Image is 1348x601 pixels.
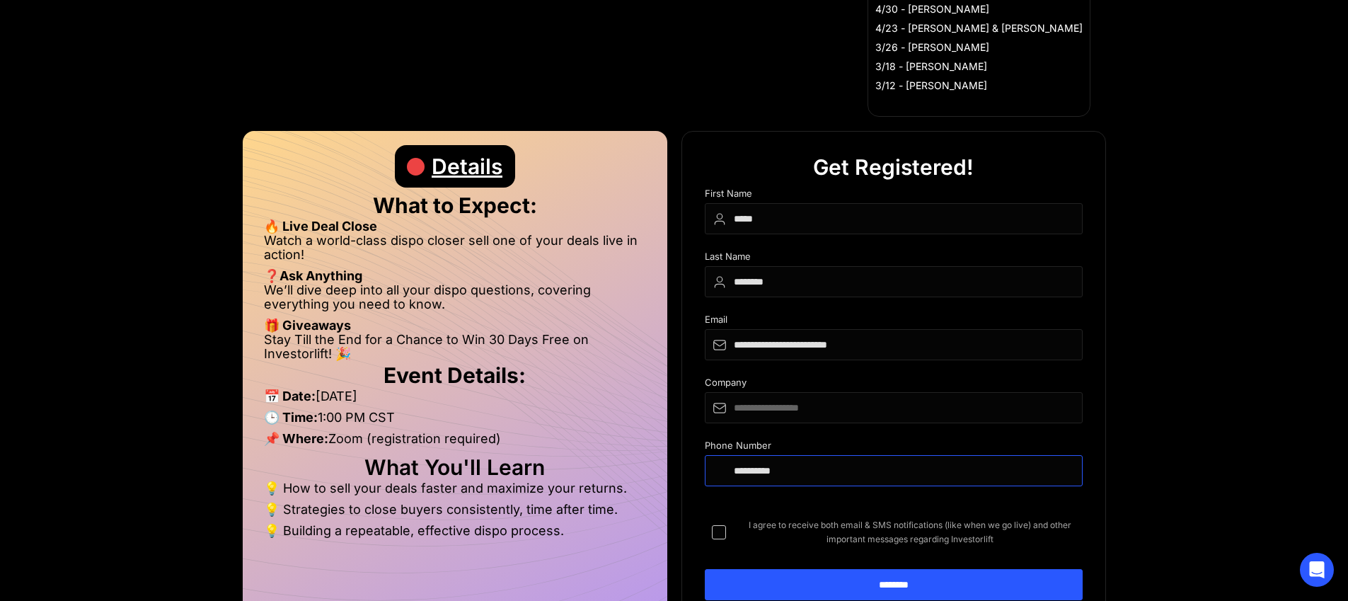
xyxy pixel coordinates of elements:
[1300,553,1334,587] div: Open Intercom Messenger
[373,193,537,218] strong: What to Expect:
[737,518,1083,546] span: I agree to receive both email & SMS notifications (like when we go live) and other important mess...
[705,377,1083,392] div: Company
[264,411,646,432] li: 1:00 PM CST
[384,362,526,388] strong: Event Details:
[264,234,646,269] li: Watch a world-class dispo closer sell one of your deals live in action!
[705,251,1083,266] div: Last Name
[432,145,502,188] div: Details
[264,333,646,361] li: Stay Till the End for a Chance to Win 30 Days Free on Investorlift! 🎉
[264,460,646,474] h2: What You'll Learn
[264,318,351,333] strong: 🎁 Giveaways
[705,314,1083,329] div: Email
[264,389,316,403] strong: 📅 Date:
[264,268,362,283] strong: ❓Ask Anything
[264,389,646,411] li: [DATE]
[264,219,377,234] strong: 🔥 Live Deal Close
[264,432,646,453] li: Zoom (registration required)
[264,503,646,524] li: 💡 Strategies to close buyers consistently, time after time.
[813,146,974,188] div: Get Registered!
[705,440,1083,455] div: Phone Number
[264,481,646,503] li: 💡 How to sell your deals faster and maximize your returns.
[264,410,318,425] strong: 🕒 Time:
[264,283,646,319] li: We’ll dive deep into all your dispo questions, covering everything you need to know.
[264,431,328,446] strong: 📌 Where:
[264,524,646,538] li: 💡 Building a repeatable, effective dispo process.
[705,188,1083,203] div: First Name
